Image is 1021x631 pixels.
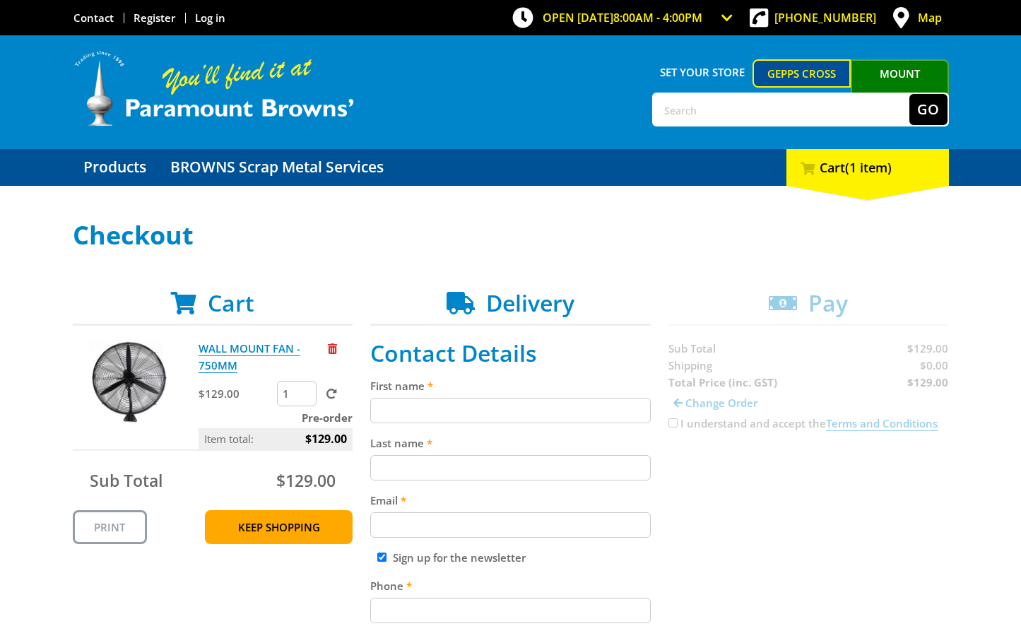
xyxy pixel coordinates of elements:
[305,428,347,449] span: $129.00
[86,340,171,425] img: WALL MOUNT FAN - 750MM
[199,341,300,373] a: WALL MOUNT FAN - 750MM
[652,59,753,85] span: Set your store
[370,377,651,394] label: First name
[393,550,526,565] label: Sign up for the newsletter
[654,94,909,125] input: Search
[208,288,254,318] span: Cart
[195,11,225,25] a: Log in
[370,435,651,452] label: Last name
[73,510,147,544] a: Print
[199,409,353,426] p: Pre-order
[909,94,948,125] button: Go
[90,469,163,492] span: Sub Total
[543,10,702,25] span: OPEN [DATE]
[753,59,851,88] a: Gepps Cross
[786,149,949,186] div: Cart
[613,10,702,25] span: 8:00am - 4:00pm
[845,159,892,176] span: (1 item)
[328,341,337,355] a: Remove from cart
[73,221,949,249] h1: Checkout
[486,288,574,318] span: Delivery
[370,340,651,367] h2: Contact Details
[370,598,651,623] input: Please enter your telephone number.
[370,492,651,509] label: Email
[370,512,651,538] input: Please enter your email address.
[199,385,274,402] p: $129.00
[276,469,336,492] span: $129.00
[199,428,353,449] p: Item total:
[370,455,651,480] input: Please enter your last name.
[73,11,114,25] a: Go to the Contact page
[134,11,175,25] a: Go to the registration page
[160,149,394,186] a: Go to the BROWNS Scrap Metal Services page
[205,510,353,544] a: Keep Shopping
[851,59,949,113] a: Mount [PERSON_NAME]
[370,577,651,594] label: Phone
[73,49,355,128] img: Paramount Browns'
[370,398,651,423] input: Please enter your first name.
[73,149,157,186] a: Go to the Products page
